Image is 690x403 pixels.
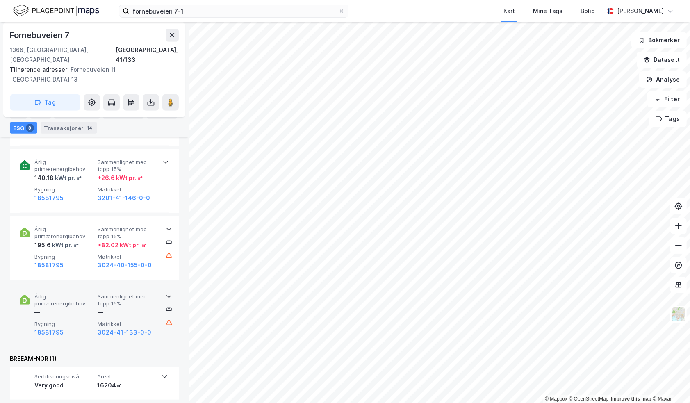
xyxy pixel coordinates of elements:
[34,380,94,390] div: Very good
[649,364,690,403] iframe: Chat Widget
[98,173,143,183] div: + 26.6 kWt pr. ㎡
[98,307,157,317] div: —
[34,186,94,193] span: Bygning
[611,396,651,402] a: Improve this map
[10,45,116,65] div: 1366, [GEOGRAPHIC_DATA], [GEOGRAPHIC_DATA]
[98,293,157,307] span: Sammenlignet med topp 15%
[51,240,79,250] div: kWt pr. ㎡
[34,159,94,173] span: Årlig primærenergibehov
[671,307,686,322] img: Z
[98,321,157,328] span: Matrikkel
[533,6,562,16] div: Mine Tags
[649,111,687,127] button: Tags
[34,193,64,203] button: 18581795
[503,6,515,16] div: Kart
[545,396,567,402] a: Mapbox
[34,240,79,250] div: 195.6
[13,4,99,18] img: logo.f888ab2527a4732fd821a326f86c7f29.svg
[631,32,687,48] button: Bokmerker
[10,66,71,73] span: Tilhørende adresser:
[129,5,338,17] input: Søk på adresse, matrikkel, gårdeiere, leietakere eller personer
[569,396,609,402] a: OpenStreetMap
[10,65,172,84] div: Fornebuveien 11, [GEOGRAPHIC_DATA] 13
[98,186,157,193] span: Matrikkel
[98,240,147,250] div: + 82.02 kWt pr. ㎡
[10,122,37,134] div: ESG
[581,6,595,16] div: Bolig
[639,71,687,88] button: Analyse
[97,373,157,380] span: Areal
[10,354,179,364] div: BREEAM-NOR (1)
[98,253,157,260] span: Matrikkel
[98,193,150,203] button: 3201-41-146-0-0
[98,226,157,240] span: Sammenlignet med topp 15%
[34,321,94,328] span: Bygning
[98,159,157,173] span: Sammenlignet med topp 15%
[34,328,64,337] button: 18581795
[34,307,94,317] div: —
[34,253,94,260] span: Bygning
[10,94,80,111] button: Tag
[116,45,179,65] div: [GEOGRAPHIC_DATA], 41/133
[647,91,687,107] button: Filter
[41,122,97,134] div: Transaksjoner
[34,173,82,183] div: 140.18
[54,173,82,183] div: kWt pr. ㎡
[637,52,687,68] button: Datasett
[85,124,94,132] div: 14
[26,124,34,132] div: 8
[617,6,664,16] div: [PERSON_NAME]
[34,373,94,380] span: Sertifiseringsnivå
[98,328,151,337] button: 3024-41-133-0-0
[34,260,64,270] button: 18581795
[10,29,71,42] div: Fornebuveien 7
[34,293,94,307] span: Årlig primærenergibehov
[98,260,152,270] button: 3024-40-155-0-0
[97,380,157,390] div: 16204㎡
[34,226,94,240] span: Årlig primærenergibehov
